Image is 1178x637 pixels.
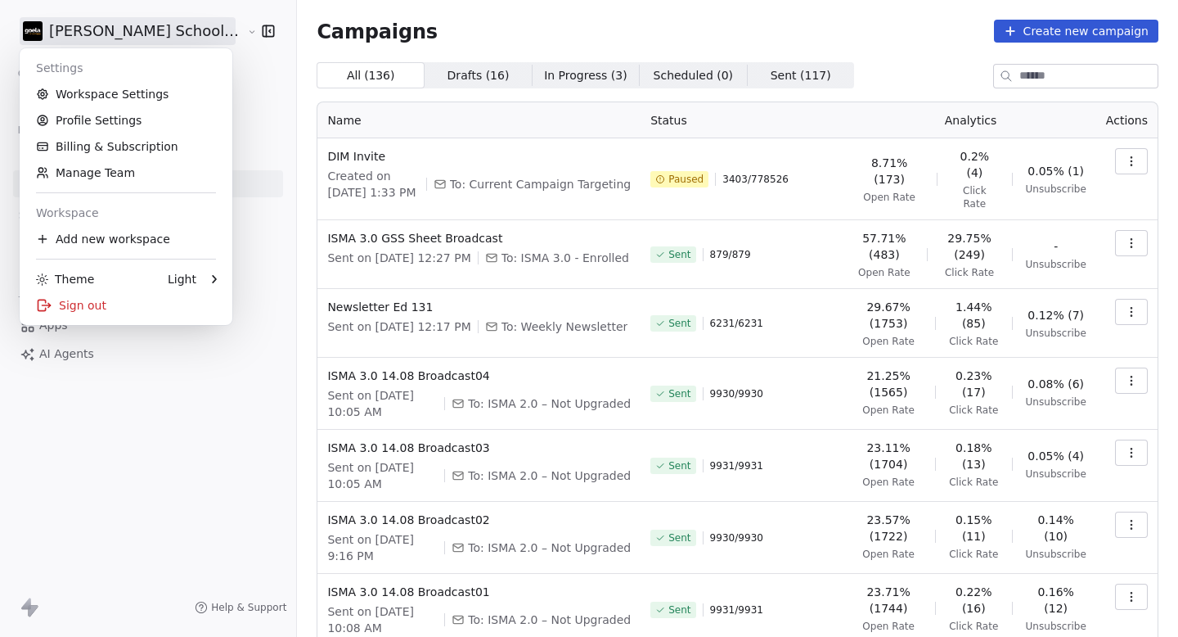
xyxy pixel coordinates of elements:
div: Light [168,271,196,287]
div: Settings [26,55,226,81]
div: Add new workspace [26,226,226,252]
a: Billing & Subscription [26,133,226,160]
a: Workspace Settings [26,81,226,107]
div: Workspace [26,200,226,226]
div: Theme [36,271,94,287]
a: Manage Team [26,160,226,186]
div: Sign out [26,292,226,318]
a: Profile Settings [26,107,226,133]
